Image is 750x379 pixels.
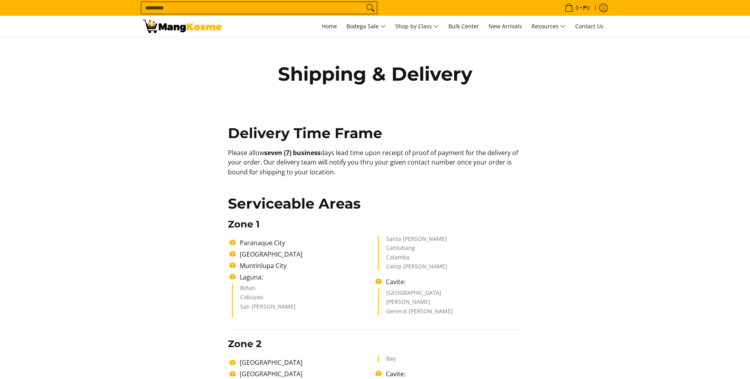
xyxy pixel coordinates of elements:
span: Bodega Sale [346,22,386,31]
li: [GEOGRAPHIC_DATA] [236,358,376,367]
span: • [562,4,592,12]
span: ₱0 [582,5,591,11]
li: [GEOGRAPHIC_DATA] [386,290,514,300]
h3: Zone 1 [228,218,522,230]
button: Search [364,2,377,14]
a: Resources [528,16,570,37]
li: [GEOGRAPHIC_DATA] [236,369,376,379]
a: Contact Us [571,16,607,37]
span: Contact Us [575,22,604,30]
span: Shop by Class [395,22,439,31]
span: Home [322,22,337,30]
li: Cavite: [382,369,522,379]
h2: Serviceable Areas [228,195,522,213]
h1: Shipping & Delivery [261,62,489,86]
li: Laguna: [236,272,376,282]
li: Cavite: [382,277,522,287]
li: Calamba [386,255,514,264]
span: Paranaque City [240,238,285,247]
li: Santa [PERSON_NAME] [386,236,514,246]
h2: Delivery Time Frame [228,124,522,142]
h3: Zone 2 [228,338,522,350]
li: Muntinlupa City [236,261,376,270]
li: [PERSON_NAME] [386,299,514,309]
li: San [PERSON_NAME] [240,304,368,313]
a: Home [318,16,341,37]
span: 0 [574,5,580,11]
span: New Arrivals [489,22,522,30]
nav: Main Menu [230,16,607,37]
li: Biñan [240,285,368,295]
span: Resources [531,22,566,31]
li: Cabuyao [240,294,368,304]
li: Canlubang [386,245,514,255]
li: [GEOGRAPHIC_DATA] [236,250,376,259]
li: Camp [PERSON_NAME] [386,264,514,271]
a: Shop by Class [391,16,443,37]
b: seven (7) business [264,148,320,157]
span: Bulk Center [448,22,479,30]
li: General [PERSON_NAME] [386,309,514,316]
a: Bulk Center [444,16,483,37]
a: New Arrivals [485,16,526,37]
a: Bodega Sale [343,16,390,37]
li: Bay [386,356,514,363]
img: Shipping &amp; Delivery Page l Mang Kosme: Home Appliances Warehouse Sale! [143,20,222,33]
p: Please allow days lead time upon receipt of proof of payment for the delivery of your order. Our ... [228,148,522,185]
